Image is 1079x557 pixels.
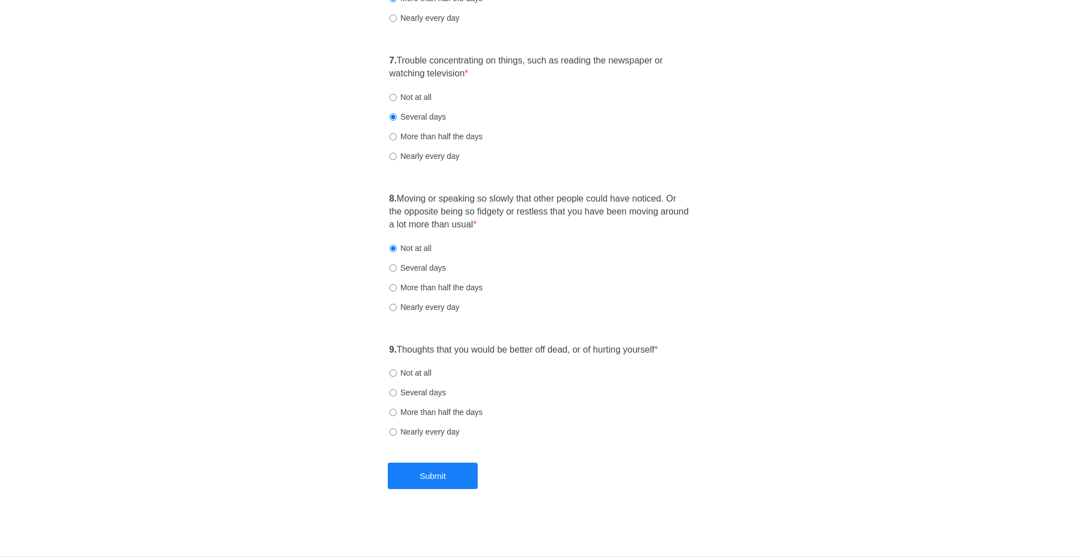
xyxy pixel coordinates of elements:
label: Not at all [389,243,432,254]
label: Nearly every day [389,426,460,437]
input: Nearly every day [389,304,397,311]
label: Nearly every day [389,302,460,313]
label: Not at all [389,92,432,103]
input: Several days [389,113,397,121]
strong: 8. [389,194,397,203]
label: Nearly every day [389,150,460,162]
input: Several days [389,389,397,396]
input: More than half the days [389,133,397,140]
input: More than half the days [389,409,397,416]
input: Nearly every day [389,153,397,160]
label: Several days [389,262,446,273]
label: More than half the days [389,131,483,142]
label: More than half the days [389,407,483,418]
label: Moving or speaking so slowly that other people could have noticed. Or the opposite being so fidge... [389,193,690,231]
strong: 9. [389,345,397,354]
input: Not at all [389,369,397,377]
label: Not at all [389,367,432,378]
label: More than half the days [389,282,483,293]
input: More than half the days [389,284,397,291]
label: Trouble concentrating on things, such as reading the newspaper or watching television [389,54,690,80]
label: Thoughts that you would be better off dead, or of hurting yourself [389,344,658,357]
input: Not at all [389,94,397,101]
label: Nearly every day [389,12,460,24]
input: Nearly every day [389,15,397,22]
label: Several days [389,111,446,122]
strong: 7. [389,56,397,65]
button: Submit [388,463,478,489]
label: Several days [389,387,446,398]
input: Several days [389,264,397,272]
input: Not at all [389,245,397,252]
input: Nearly every day [389,428,397,436]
